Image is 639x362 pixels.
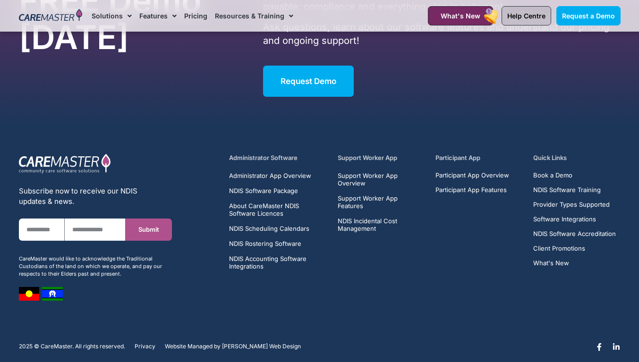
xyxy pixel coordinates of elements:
div: CareMaster would like to acknowledge the Traditional Custodians of the land on which we operate, ... [19,255,172,278]
a: Request Demo [263,66,354,97]
h5: Administrator Software [229,153,327,162]
p: 2025 © CareMaster. All rights reserved. [19,343,125,350]
span: Administrator App Overview [229,172,311,179]
h5: Participant App [435,153,522,162]
span: NDIS Software Training [533,186,601,194]
span: What's New [533,260,569,267]
a: Book a Demo [533,172,616,179]
a: About CareMaster NDIS Software Licences [229,202,327,217]
a: Participant App Features [435,186,509,194]
a: Support Worker App Features [338,194,425,210]
span: Help Centre [507,12,545,20]
p: Ask questions, learn about our software features and understand our pricing and ongoing support! [263,20,620,48]
a: NDIS Accounting Software Integrations [229,255,327,270]
img: image 8 [42,287,63,301]
h5: Quick Links [533,153,620,162]
span: Book a Demo [533,172,572,179]
button: Submit [126,219,171,241]
a: Help Centre [502,6,551,25]
a: [PERSON_NAME] Web Design [222,343,301,350]
a: NDIS Software Accreditation [533,230,616,237]
span: NDIS Software Package [229,187,298,194]
img: CareMaster Logo [19,9,83,23]
span: What's New [441,12,480,20]
a: Privacy [135,343,155,350]
span: Client Promotions [533,245,585,252]
a: NDIS Incidental Cost Management [338,217,425,232]
img: CareMaster Logo Part [19,153,111,174]
a: What's New [428,6,493,25]
a: NDIS Software Package [229,187,327,194]
a: Administrator App Overview [229,172,327,179]
a: Software Integrations [533,216,616,223]
span: NDIS Rostering Software [229,240,301,247]
a: NDIS Software Training [533,186,616,194]
img: image 7 [19,287,39,301]
h5: Support Worker App [338,153,425,162]
span: Software Integrations [533,216,596,223]
a: Request a Demo [556,6,621,25]
span: Provider Types Supported [533,201,610,208]
span: Website Managed by [165,343,221,350]
a: Provider Types Supported [533,201,616,208]
span: NDIS Scheduling Calendars [229,225,309,232]
div: Subscribe now to receive our NDIS updates & news. [19,186,172,207]
a: NDIS Rostering Software [229,240,327,247]
span: Submit [138,226,159,233]
span: Request Demo [281,76,336,86]
span: Participant App Features [435,186,507,194]
a: Support Worker App Overview [338,172,425,187]
a: Participant App Overview [435,172,509,179]
a: What's New [533,260,616,267]
form: New Form [19,219,172,250]
a: NDIS Scheduling Calendars [229,225,327,232]
a: Client Promotions [533,245,616,252]
span: Request a Demo [562,12,615,20]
